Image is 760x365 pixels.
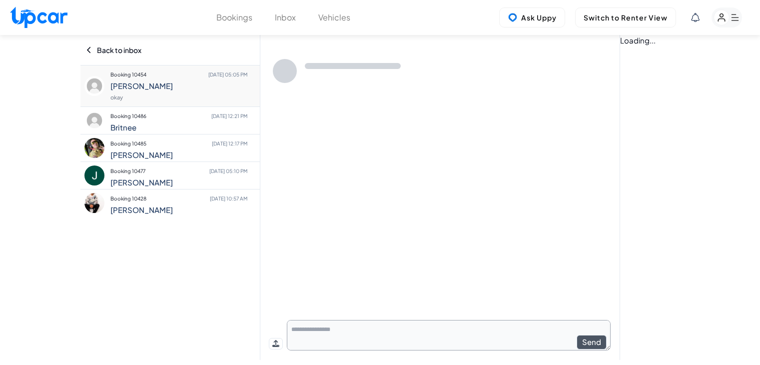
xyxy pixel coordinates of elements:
[212,136,247,150] span: [DATE] 12:17 PM
[577,335,607,349] button: Send
[110,67,247,81] p: Booking 10454
[110,178,247,187] h4: [PERSON_NAME]
[216,11,252,23] button: Bookings
[110,164,247,178] p: Booking 10477
[110,150,247,159] h4: [PERSON_NAME]
[110,81,247,90] h4: [PERSON_NAME]
[84,138,104,158] img: profile
[620,35,656,360] div: Loading...
[110,90,247,104] p: okay
[84,193,104,213] img: profile
[275,11,296,23] button: Inbox
[85,35,255,65] div: Back to inbox
[210,191,247,205] span: [DATE] 10:57 AM
[84,76,104,96] img: profile
[110,123,247,132] h4: Britnee
[211,109,247,123] span: [DATE] 12:21 PM
[499,7,565,27] button: Ask Uppy
[110,205,247,214] h4: [PERSON_NAME]
[208,67,247,81] span: [DATE] 05:05 PM
[110,136,247,150] p: Booking 10485
[575,7,676,27] button: Switch to Renter View
[209,164,247,178] span: [DATE] 05:10 PM
[691,13,700,22] div: View Notifications
[10,6,67,28] img: Upcar Logo
[84,110,104,130] img: profile
[508,12,518,22] img: Uppy
[110,109,247,123] p: Booking 10486
[84,165,104,185] img: profile
[318,11,350,23] button: Vehicles
[110,191,247,205] p: Booking 10428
